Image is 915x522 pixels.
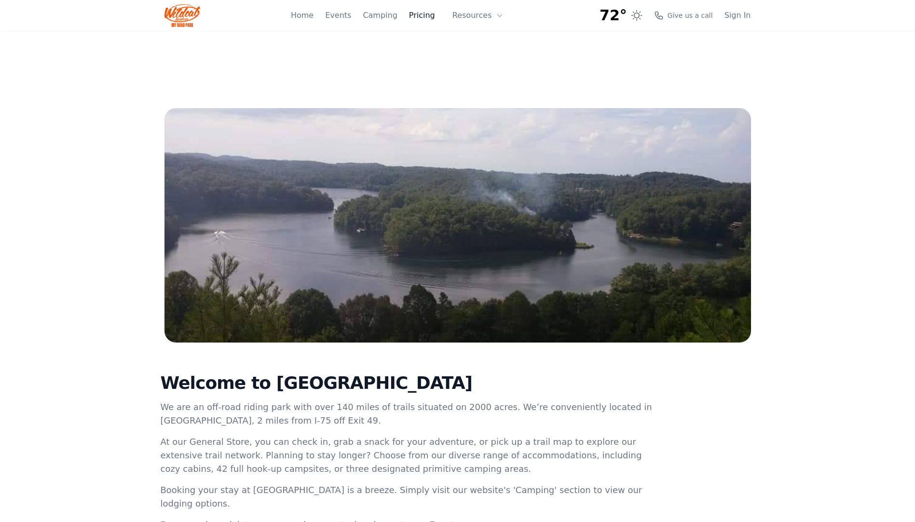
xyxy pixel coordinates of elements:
a: Events [325,10,351,21]
a: Camping [363,10,397,21]
p: At our General Store, you can check in, grab a snack for your adventure, or pick up a trail map t... [161,435,655,476]
a: Home [291,10,314,21]
p: Booking your stay at [GEOGRAPHIC_DATA] is a breeze. Simply visit our website's 'Camping' section ... [161,483,655,510]
p: We are an off-road riding park with over 140 miles of trails situated on 2000 acres. We’re conven... [161,400,655,427]
img: Wildcat Logo [164,4,201,27]
a: Sign In [724,10,751,21]
span: 72° [600,7,627,24]
a: Give us a call [654,11,713,20]
h2: Welcome to [GEOGRAPHIC_DATA] [161,373,655,393]
a: Pricing [409,10,435,21]
span: Give us a call [668,11,713,20]
button: Resources [447,6,509,25]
